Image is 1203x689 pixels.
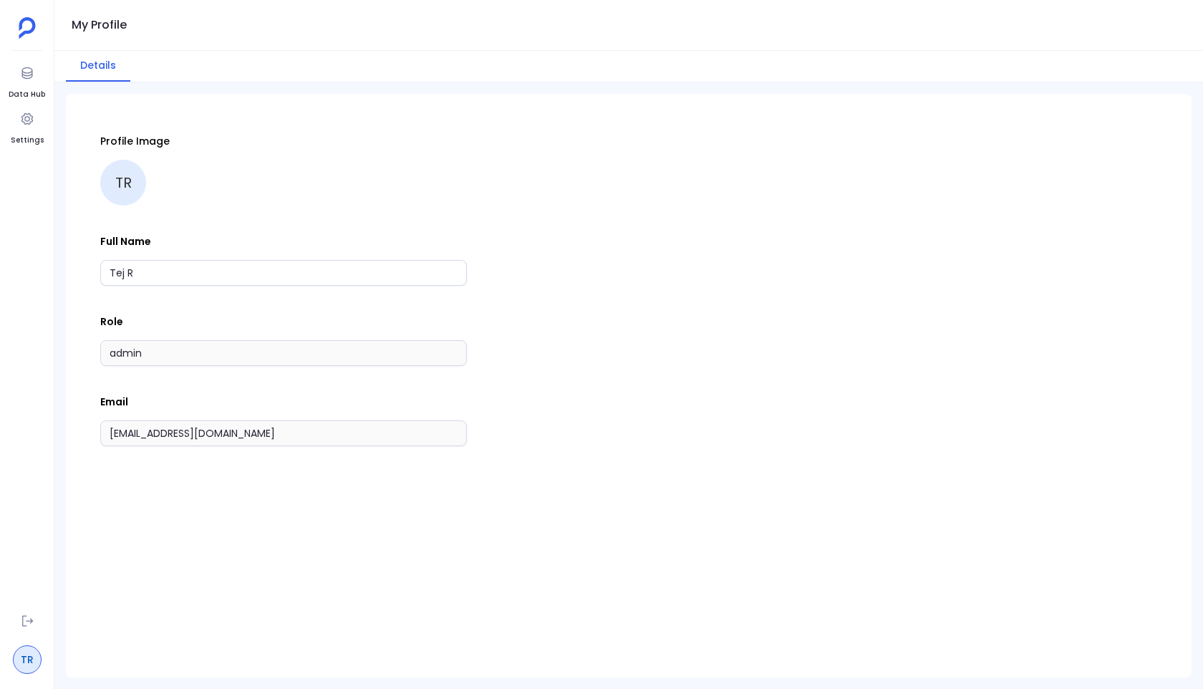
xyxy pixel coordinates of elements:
div: TR [100,160,146,206]
input: Email [100,420,467,446]
p: Profile Image [100,134,1157,148]
a: Data Hub [9,60,45,100]
img: petavue logo [19,17,36,39]
p: Email [100,395,1157,409]
h1: My Profile [72,15,127,35]
p: Full Name [100,234,1157,249]
a: TR [13,645,42,674]
span: Data Hub [9,89,45,100]
input: Role [100,340,467,366]
a: Settings [11,106,44,146]
input: Full Name [100,260,467,286]
p: Role [100,314,1157,329]
button: Details [66,51,130,82]
span: Settings [11,135,44,146]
